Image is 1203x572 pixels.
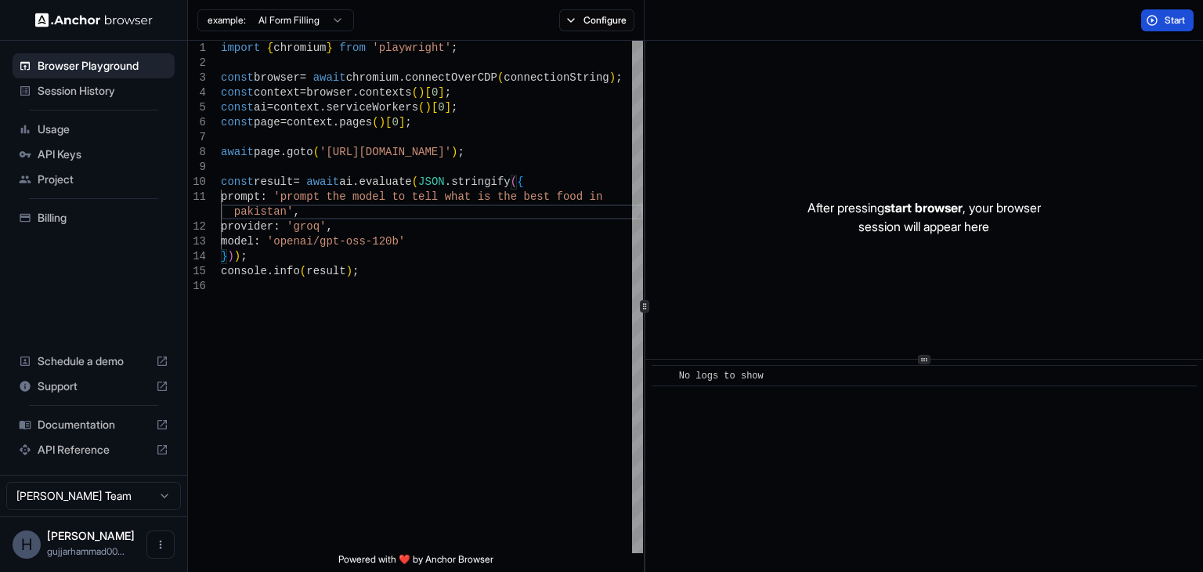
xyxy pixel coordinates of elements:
[188,145,206,160] div: 8
[267,101,273,114] span: =
[188,264,206,279] div: 15
[267,42,273,54] span: {
[221,265,267,277] span: console
[227,250,233,262] span: )
[188,85,206,100] div: 4
[38,210,168,226] span: Billing
[47,545,125,557] span: gujjarhammad0007@gmail.com
[306,86,352,99] span: browser
[188,56,206,71] div: 2
[451,101,457,114] span: ;
[13,530,41,559] div: H
[38,172,168,187] span: Project
[221,42,260,54] span: import
[659,368,667,384] span: ​
[254,86,300,99] span: context
[338,553,493,572] span: Powered with ❤️ by Anchor Browser
[445,176,451,188] span: .
[339,42,366,54] span: from
[300,265,306,277] span: (
[221,235,254,248] span: model
[38,121,168,137] span: Usage
[412,176,418,188] span: (
[379,116,385,129] span: )
[418,101,424,114] span: (
[13,349,175,374] div: Schedule a demo
[679,371,764,382] span: No logs to show
[300,71,306,84] span: =
[333,116,339,129] span: .
[432,101,438,114] span: [
[188,160,206,175] div: 9
[1141,9,1194,31] button: Start
[267,235,405,248] span: 'openai/gpt-oss-120b'
[326,220,332,233] span: ,
[38,147,168,162] span: API Keys
[616,71,622,84] span: ;
[320,101,326,114] span: .
[313,71,346,84] span: await
[254,101,267,114] span: ai
[38,83,168,99] span: Session History
[438,86,444,99] span: ]
[497,71,504,84] span: (
[188,71,206,85] div: 3
[418,86,424,99] span: )
[807,198,1041,236] p: After pressing , your browser session will appear here
[38,417,150,433] span: Documentation
[352,176,359,188] span: .
[451,176,511,188] span: stringify
[38,378,150,394] span: Support
[13,412,175,437] div: Documentation
[609,71,616,84] span: )
[188,175,206,190] div: 10
[445,86,451,99] span: ;
[326,42,332,54] span: }
[424,101,431,114] span: )
[188,100,206,115] div: 5
[208,14,246,27] span: example:
[273,101,320,114] span: context
[339,176,352,188] span: ai
[221,190,260,203] span: prompt
[346,71,399,84] span: chromium
[313,146,320,158] span: (
[405,116,411,129] span: ;
[385,116,392,129] span: [
[273,190,602,203] span: 'prompt the model to tell what is the best food in
[188,249,206,264] div: 14
[346,265,352,277] span: )
[559,9,635,31] button: Configure
[38,58,168,74] span: Browser Playground
[273,265,300,277] span: info
[254,116,280,129] span: page
[234,205,294,218] span: pakistan'
[287,146,313,158] span: goto
[306,265,345,277] span: result
[13,78,175,103] div: Session History
[359,176,411,188] span: evaluate
[280,146,287,158] span: .
[884,200,963,215] span: start browser
[221,116,254,129] span: const
[511,176,517,188] span: (
[352,86,359,99] span: .
[418,176,445,188] span: JSON
[326,101,418,114] span: serviceWorkers
[35,13,153,27] img: Anchor Logo
[320,146,451,158] span: '[URL][DOMAIN_NAME]'
[457,146,464,158] span: ;
[240,250,247,262] span: ;
[392,116,398,129] span: 0
[504,71,609,84] span: connectionString
[432,86,438,99] span: 0
[254,71,300,84] span: browser
[293,205,299,218] span: ,
[47,529,135,542] span: Hammad Gujar
[13,205,175,230] div: Billing
[300,86,306,99] span: =
[221,176,254,188] span: const
[188,234,206,249] div: 13
[399,71,405,84] span: .
[517,176,523,188] span: {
